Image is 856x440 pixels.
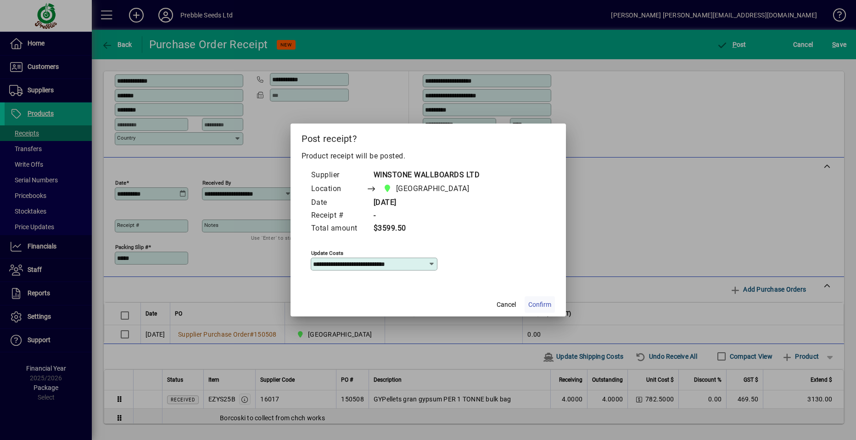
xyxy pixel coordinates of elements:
button: Confirm [525,296,555,313]
td: Location [311,182,367,197]
span: Confirm [528,300,551,310]
mat-label: Update costs [311,250,343,256]
td: Date [311,197,367,209]
h2: Post receipt? [291,124,566,150]
p: Product receipt will be posted. [302,151,555,162]
td: Total amount [311,222,367,235]
td: Receipt # [311,209,367,222]
span: Cancel [497,300,516,310]
span: CHRISTCHURCH [381,182,473,195]
td: [DATE] [367,197,487,209]
td: - [367,209,487,222]
span: [GEOGRAPHIC_DATA] [396,183,470,194]
td: Supplier [311,169,367,182]
td: $3599.50 [367,222,487,235]
button: Cancel [492,296,521,313]
td: WINSTONE WALLBOARDS LTD [367,169,487,182]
